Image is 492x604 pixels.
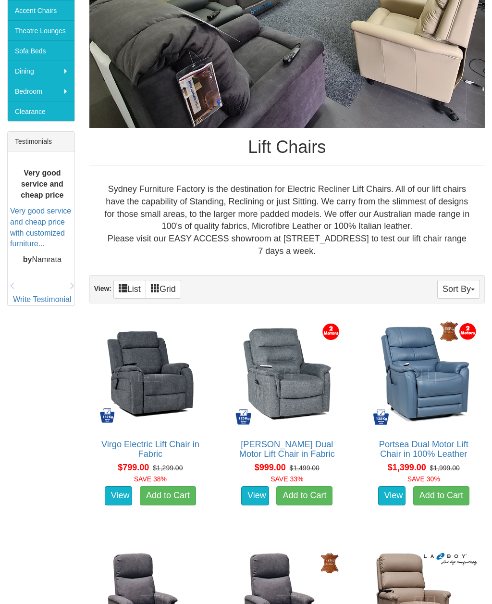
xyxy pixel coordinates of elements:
[368,318,480,430] img: Portsea Dual Motor Lift Chair in 100% Leather
[8,81,74,101] a: Bedroom
[140,486,196,505] a: Add to Cart
[134,475,167,483] font: SAVE 38%
[21,169,63,199] b: Very good service and cheap price
[97,183,477,257] div: Sydney Furniture Factory is the destination for Electric Recliner Lift Chairs. All of our lift ch...
[146,280,181,299] a: Grid
[255,463,286,472] span: $999.00
[95,318,206,430] img: Virgo Electric Lift Chair in Fabric
[8,101,74,121] a: Clearance
[105,486,133,505] a: View
[101,440,199,459] a: Virgo Electric Lift Chair in Fabric
[13,295,71,303] a: Write Testimonial
[89,138,485,157] h1: Lift Chairs
[8,40,74,61] a: Sofa Beds
[407,475,440,483] font: SAVE 30%
[118,463,149,472] span: $799.00
[388,463,426,472] span: $1,399.00
[153,464,183,472] del: $1,299.00
[271,475,303,483] font: SAVE 33%
[231,318,343,430] img: Bristow Dual Motor Lift Chair in Fabric
[379,440,468,459] a: Portsea Dual Motor Lift Chair in 100% Leather
[378,486,406,505] a: View
[23,255,32,264] b: by
[10,254,74,265] p: Namrata
[113,280,146,299] a: List
[413,486,469,505] a: Add to Cart
[8,20,74,40] a: Theatre Lounges
[239,440,335,459] a: [PERSON_NAME] Dual Motor Lift Chair in Fabric
[94,285,111,292] strong: View:
[430,464,460,472] del: $1,999.00
[241,486,269,505] a: View
[8,132,74,151] div: Testimonials
[8,61,74,81] a: Dining
[290,464,320,472] del: $1,499.00
[10,207,71,248] a: Very good service and cheap price with customized furniture...
[276,486,332,505] a: Add to Cart
[437,280,480,299] button: Sort By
